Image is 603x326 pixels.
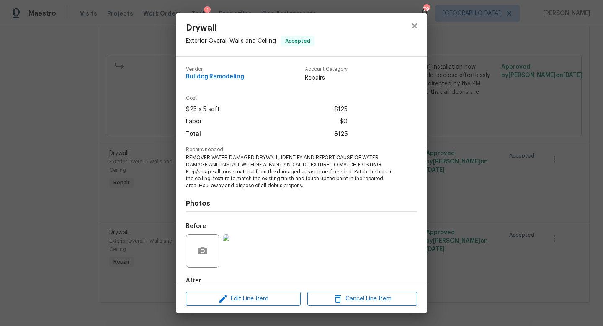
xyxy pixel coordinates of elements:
span: Bulldog Remodeling [186,74,244,80]
span: $25 x 5 sqft [186,103,220,116]
div: 1 [204,6,211,15]
span: Exterior Overall - Walls and Ceiling [186,38,276,44]
span: Total [186,128,201,140]
h5: Before [186,223,206,229]
span: $125 [334,103,348,116]
span: Repairs needed [186,147,417,153]
h4: Photos [186,199,417,208]
span: REMOVER WATER DAMAGED DRYWALL, IDENTIFY AND REPORT CAUSE OF WATER DAMAGE AND INSTALL WITH NEW. PA... [186,154,394,189]
span: Repairs [305,74,348,82]
button: close [405,16,425,36]
span: $0 [340,116,348,128]
span: $125 [334,128,348,140]
div: 79 [423,5,429,13]
button: Edit Line Item [186,292,301,306]
span: Account Category [305,67,348,72]
span: Drywall [186,23,314,33]
span: Cancel Line Item [310,294,415,304]
span: Cost [186,96,348,101]
h5: After [186,278,201,284]
span: Accepted [282,37,314,45]
span: Vendor [186,67,244,72]
button: Cancel Line Item [307,292,417,306]
span: Labor [186,116,202,128]
span: Edit Line Item [188,294,298,304]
